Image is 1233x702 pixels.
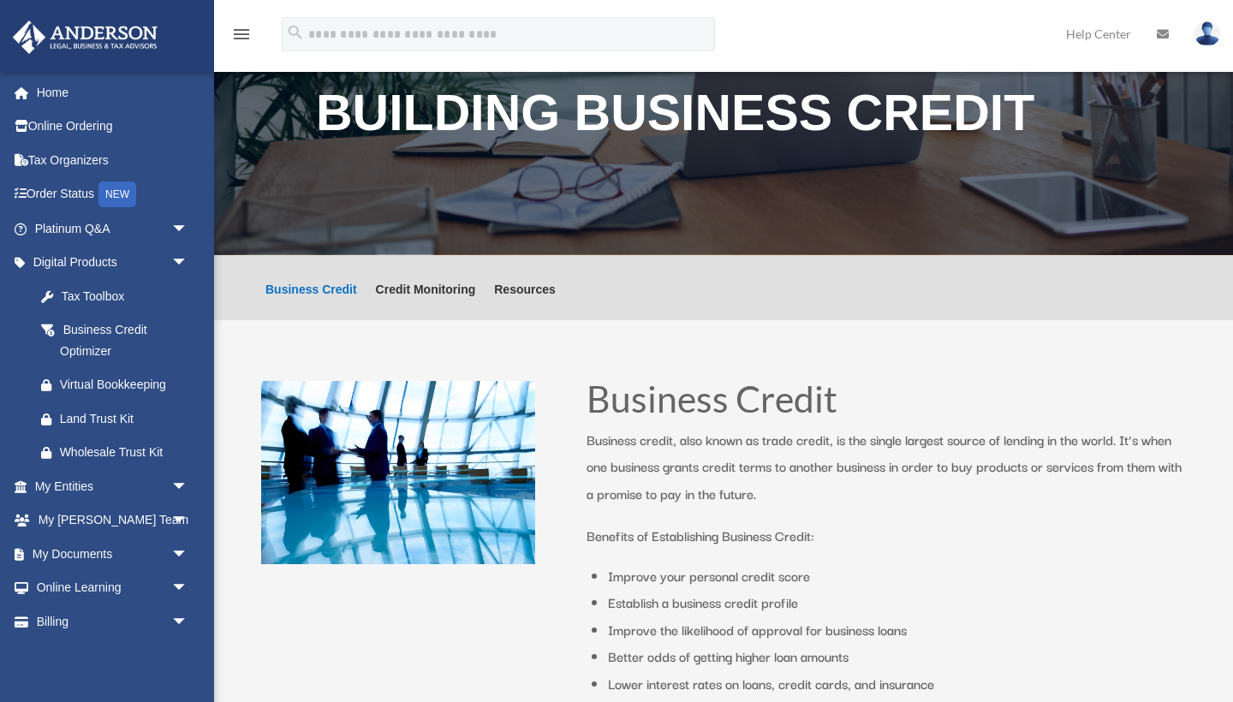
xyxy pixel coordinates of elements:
a: Online Ordering [12,110,214,144]
a: Digital Productsarrow_drop_down [12,246,214,280]
a: Virtual Bookkeeping [24,368,214,402]
span: arrow_drop_down [171,604,205,640]
a: Land Trust Kit [24,402,214,436]
img: business people talking in office [261,381,535,564]
div: Virtual Bookkeeping [60,374,193,396]
li: Lower interest rates on loans, credit cards, and insurance [608,670,1186,698]
p: Benefits of Establishing Business Credit: [587,522,1186,550]
a: Business Credit [265,283,357,320]
span: arrow_drop_down [171,469,205,504]
a: Events Calendar [12,639,214,673]
a: Billingarrow_drop_down [12,604,214,639]
a: My [PERSON_NAME] Teamarrow_drop_down [12,503,214,538]
a: Wholesale Trust Kit [24,436,214,470]
span: arrow_drop_down [171,537,205,572]
a: My Documentsarrow_drop_down [12,537,214,571]
h1: Business Credit [587,381,1186,426]
a: Home [12,75,214,110]
span: arrow_drop_down [171,503,205,538]
a: menu [231,30,252,45]
h1: Building Business Credit [316,88,1131,147]
span: arrow_drop_down [171,246,205,281]
span: arrow_drop_down [171,571,205,606]
a: My Entitiesarrow_drop_down [12,469,214,503]
li: Improve the likelihood of approval for business loans [608,616,1186,644]
img: User Pic [1194,21,1220,46]
a: Credit Monitoring [376,283,476,320]
li: Establish a business credit profile [608,589,1186,616]
a: Order StatusNEW [12,177,214,212]
img: Anderson Advisors Platinum Portal [8,21,163,54]
div: Tax Toolbox [60,286,193,307]
div: Wholesale Trust Kit [60,442,193,463]
i: search [286,23,305,42]
a: Online Learningarrow_drop_down [12,571,214,605]
a: Platinum Q&Aarrow_drop_down [12,211,214,246]
span: arrow_drop_down [171,211,205,247]
li: Improve your personal credit score [608,562,1186,590]
div: Business Credit Optimizer [60,319,184,361]
li: Better odds of getting higher loan amounts [608,643,1186,670]
a: Tax Organizers [12,143,214,177]
a: Resources [494,283,556,320]
div: NEW [98,181,136,207]
p: Business credit, also known as trade credit, is the single largest source of lending in the world... [587,426,1186,523]
a: Business Credit Optimizer [24,313,205,368]
i: menu [231,24,252,45]
a: Tax Toolbox [24,279,214,313]
div: Land Trust Kit [60,408,193,430]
